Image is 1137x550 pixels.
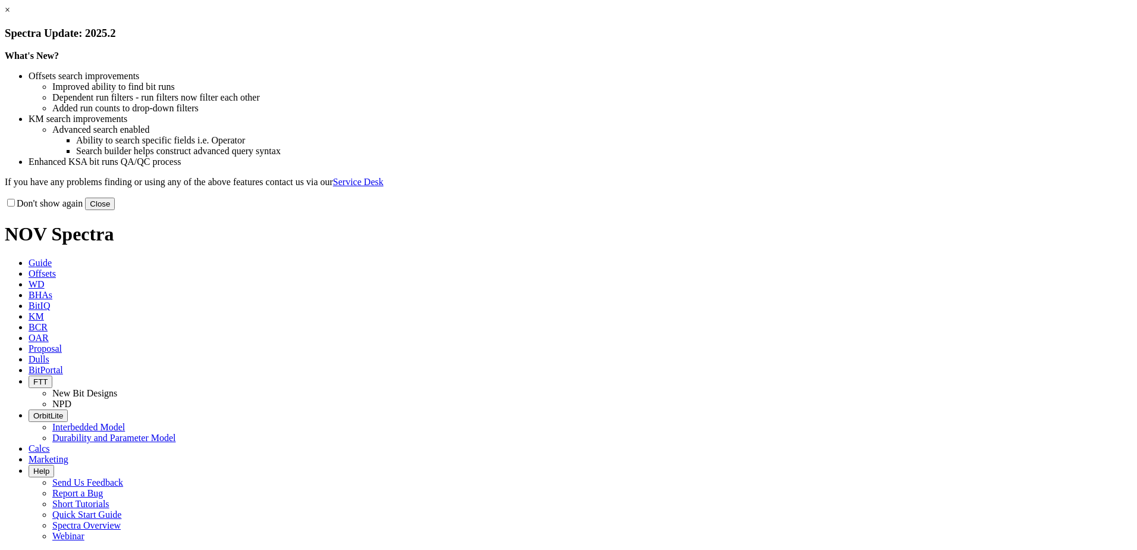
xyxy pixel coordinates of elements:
span: OAR [29,333,49,343]
span: BHAs [29,290,52,300]
a: Short Tutorials [52,499,109,509]
h3: Spectra Update: 2025.2 [5,27,1132,40]
a: Webinar [52,531,84,541]
a: Quick Start Guide [52,510,121,520]
span: Offsets [29,268,56,279]
span: WD [29,279,45,289]
p: If you have any problems finding or using any of the above features contact us via our [5,177,1132,187]
span: OrbitLite [33,411,63,420]
li: Improved ability to find bit runs [52,82,1132,92]
li: KM search improvements [29,114,1132,124]
span: Proposal [29,343,62,354]
span: BCR [29,322,48,332]
strong: What's New? [5,51,59,61]
a: Spectra Overview [52,520,121,530]
li: Offsets search improvements [29,71,1132,82]
span: BitPortal [29,365,63,375]
a: Send Us Feedback [52,477,123,487]
span: Help [33,467,49,476]
label: Don't show again [5,198,83,208]
span: BitIQ [29,301,50,311]
a: Report a Bug [52,488,103,498]
a: NPD [52,399,71,409]
a: Durability and Parameter Model [52,433,176,443]
li: Dependent run filters - run filters now filter each other [52,92,1132,103]
button: Close [85,198,115,210]
a: New Bit Designs [52,388,117,398]
li: Ability to search specific fields i.e. Operator [76,135,1132,146]
input: Don't show again [7,199,15,207]
h1: NOV Spectra [5,223,1132,245]
span: KM [29,311,44,321]
a: × [5,5,10,15]
a: Service Desk [333,177,384,187]
span: Marketing [29,454,68,464]
span: Dulls [29,354,49,364]
a: Interbedded Model [52,422,125,432]
li: Enhanced KSA bit runs QA/QC process [29,157,1132,167]
li: Search builder helps construct advanced query syntax [76,146,1132,157]
li: Advanced search enabled [52,124,1132,135]
span: FTT [33,377,48,386]
li: Added run counts to drop-down filters [52,103,1132,114]
span: Guide [29,258,52,268]
span: Calcs [29,443,50,454]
